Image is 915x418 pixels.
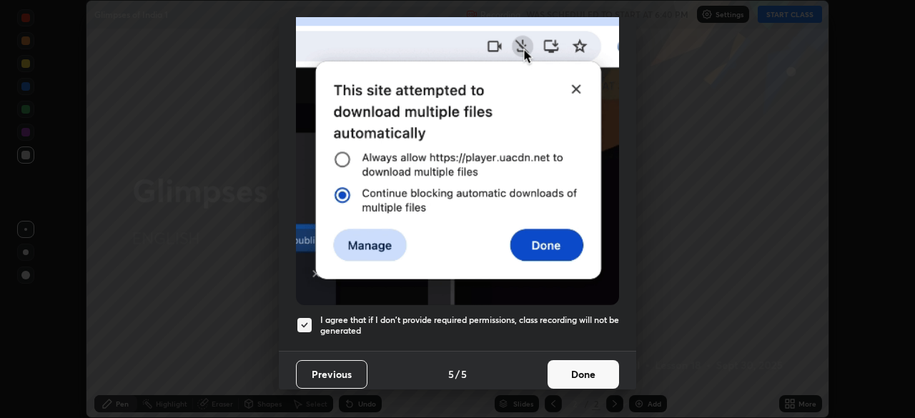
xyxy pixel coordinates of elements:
h4: 5 [461,367,467,382]
button: Previous [296,360,367,389]
h4: 5 [448,367,454,382]
h5: I agree that if I don't provide required permissions, class recording will not be generated [320,314,619,337]
h4: / [455,367,460,382]
button: Done [548,360,619,389]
